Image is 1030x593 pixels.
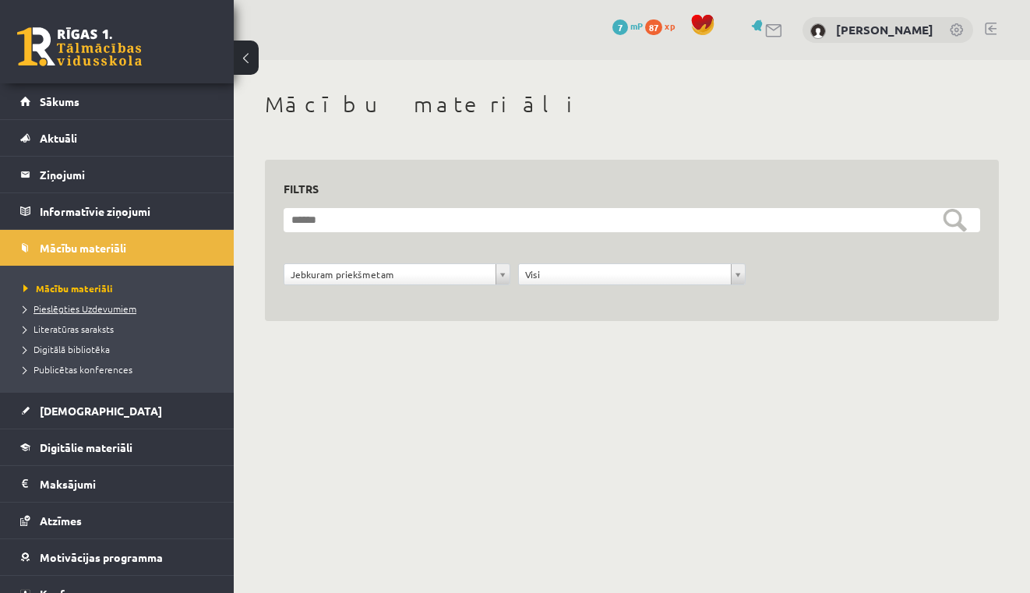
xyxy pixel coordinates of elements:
[23,362,218,376] a: Publicētas konferences
[40,440,132,454] span: Digitālie materiāli
[40,404,162,418] span: [DEMOGRAPHIC_DATA]
[20,120,214,156] a: Aktuāli
[20,157,214,192] a: Ziņojumi
[20,466,214,502] a: Maksājumi
[665,19,675,32] span: xp
[40,193,214,229] legend: Informatīvie ziņojumi
[265,91,999,118] h1: Mācību materiāli
[645,19,683,32] a: 87 xp
[23,342,218,356] a: Digitālā bibliotēka
[23,302,136,315] span: Pieslēgties Uzdevumiem
[40,131,77,145] span: Aktuāli
[20,193,214,229] a: Informatīvie ziņojumi
[525,264,724,284] span: Visi
[20,230,214,266] a: Mācību materiāli
[23,322,218,336] a: Literatūras saraksts
[40,466,214,502] legend: Maksājumi
[836,22,933,37] a: [PERSON_NAME]
[23,343,110,355] span: Digitālā bibliotēka
[23,323,114,335] span: Literatūras saraksts
[645,19,662,35] span: 87
[23,282,113,295] span: Mācību materiāli
[40,514,82,528] span: Atzīmes
[20,393,214,429] a: [DEMOGRAPHIC_DATA]
[17,27,142,66] a: Rīgas 1. Tālmācības vidusskola
[40,550,163,564] span: Motivācijas programma
[23,281,218,295] a: Mācību materiāli
[519,264,744,284] a: Visi
[284,264,510,284] a: Jebkuram priekšmetam
[20,83,214,119] a: Sākums
[810,23,826,39] img: Justīne Everte
[20,539,214,575] a: Motivācijas programma
[40,157,214,192] legend: Ziņojumi
[23,302,218,316] a: Pieslēgties Uzdevumiem
[612,19,628,35] span: 7
[284,178,961,199] h3: Filtrs
[20,429,214,465] a: Digitālie materiāli
[40,94,79,108] span: Sākums
[40,241,126,255] span: Mācību materiāli
[612,19,643,32] a: 7 mP
[20,503,214,538] a: Atzīmes
[630,19,643,32] span: mP
[291,264,489,284] span: Jebkuram priekšmetam
[23,363,132,376] span: Publicētas konferences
